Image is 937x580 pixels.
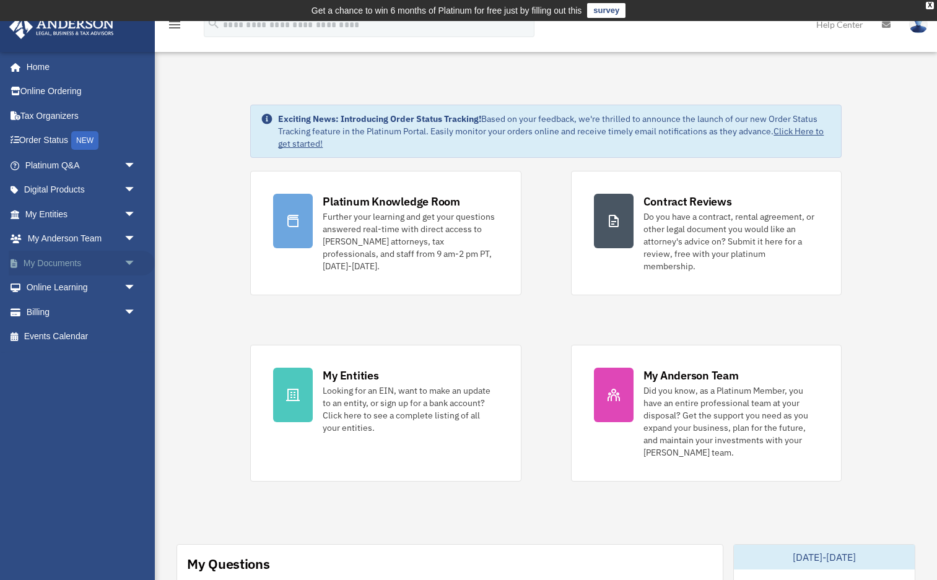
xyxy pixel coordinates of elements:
a: My Anderson Team Did you know, as a Platinum Member, you have an entire professional team at your... [571,345,842,482]
a: My Anderson Teamarrow_drop_down [9,227,155,251]
span: arrow_drop_down [124,251,149,276]
a: Events Calendar [9,324,155,349]
a: Online Ordering [9,79,155,104]
a: My Entitiesarrow_drop_down [9,202,155,227]
div: Platinum Knowledge Room [323,194,460,209]
div: Do you have a contract, rental agreement, or other legal document you would like an attorney's ad... [643,210,819,272]
a: menu [167,22,182,32]
span: arrow_drop_down [124,300,149,325]
a: Click Here to get started! [278,126,824,149]
i: menu [167,17,182,32]
div: Did you know, as a Platinum Member, you have an entire professional team at your disposal? Get th... [643,384,819,459]
strong: Exciting News: Introducing Order Status Tracking! [278,113,481,124]
a: Home [9,54,149,79]
div: Get a chance to win 6 months of Platinum for free just by filling out this [312,3,582,18]
a: Tax Organizers [9,103,155,128]
span: arrow_drop_down [124,275,149,301]
span: arrow_drop_down [124,178,149,203]
img: User Pic [909,15,928,33]
div: NEW [71,131,98,150]
div: Based on your feedback, we're thrilled to announce the launch of our new Order Status Tracking fe... [278,113,830,150]
div: My Entities [323,368,378,383]
div: Further your learning and get your questions answered real-time with direct access to [PERSON_NAM... [323,210,498,272]
a: Digital Productsarrow_drop_down [9,178,155,202]
a: Order StatusNEW [9,128,155,154]
a: Billingarrow_drop_down [9,300,155,324]
div: close [926,2,934,9]
a: Contract Reviews Do you have a contract, rental agreement, or other legal document you would like... [571,171,842,295]
span: arrow_drop_down [124,227,149,252]
div: [DATE]-[DATE] [734,545,915,569]
a: survey [587,3,625,18]
div: My Questions [187,555,270,573]
div: My Anderson Team [643,368,739,383]
a: My Entities Looking for an EIN, want to make an update to an entity, or sign up for a bank accoun... [250,345,521,482]
div: Looking for an EIN, want to make an update to an entity, or sign up for a bank account? Click her... [323,384,498,434]
a: Platinum Knowledge Room Further your learning and get your questions answered real-time with dire... [250,171,521,295]
a: My Documentsarrow_drop_down [9,251,155,275]
a: Online Learningarrow_drop_down [9,275,155,300]
img: Anderson Advisors Platinum Portal [6,15,118,39]
a: Platinum Q&Aarrow_drop_down [9,153,155,178]
span: arrow_drop_down [124,153,149,178]
span: arrow_drop_down [124,202,149,227]
div: Contract Reviews [643,194,732,209]
i: search [207,17,220,30]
